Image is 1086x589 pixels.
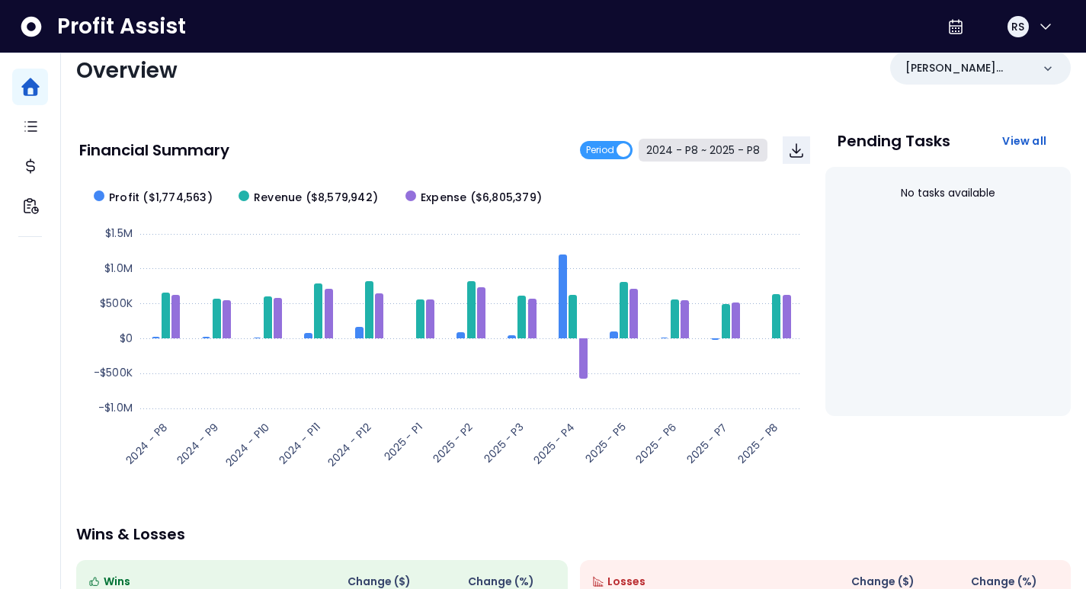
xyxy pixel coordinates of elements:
[79,142,229,158] p: Financial Summary
[684,419,731,466] text: 2025 - P7
[105,226,133,241] text: $1.5M
[98,400,133,415] text: -$1.0M
[94,365,133,380] text: -$500K
[1011,19,1024,34] span: RS
[325,419,375,469] text: 2024 - P12
[530,419,578,467] text: 2025 - P4
[480,419,527,466] text: 2025 - P3
[173,419,222,468] text: 2024 - P9
[276,419,324,467] text: 2024 - P11
[76,56,178,85] span: Overview
[104,261,133,276] text: $1.0M
[222,419,272,469] text: 2024 - P10
[905,60,1031,76] p: [PERSON_NAME](R365)
[990,127,1059,155] button: View all
[421,190,542,206] span: Expense ($6,805,379)
[639,139,767,162] button: 2024 - P8 ~ 2025 - P8
[838,133,950,149] p: Pending Tasks
[381,419,426,464] text: 2025 - P1
[76,527,1071,542] p: Wins & Losses
[100,296,133,311] text: $500K
[254,190,378,206] span: Revenue ($8,579,942)
[783,136,810,164] button: Download
[586,141,614,159] span: Period
[123,419,171,468] text: 2024 - P8
[1002,133,1046,149] span: View all
[120,331,133,346] text: $0
[633,419,680,466] text: 2025 - P6
[429,419,476,466] text: 2025 - P2
[109,190,213,206] span: Profit ($1,774,563)
[734,419,781,466] text: 2025 - P8
[582,419,629,466] text: 2025 - P5
[838,173,1059,213] div: No tasks available
[57,13,186,40] span: Profit Assist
